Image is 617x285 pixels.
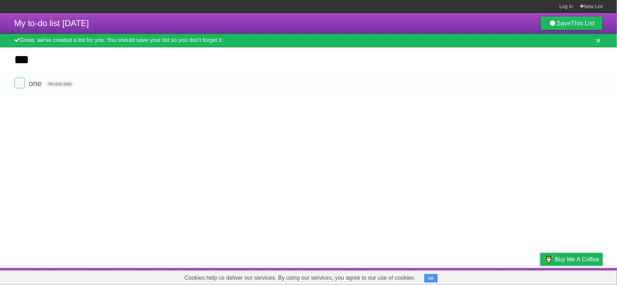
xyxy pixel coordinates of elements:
[531,270,549,283] a: Privacy
[555,253,599,266] span: Buy me a coffee
[46,81,74,87] span: No due date
[540,253,603,266] a: Buy me a coffee
[29,79,43,88] span: one
[470,270,498,283] a: Developers
[507,270,523,283] a: Terms
[14,18,89,28] span: My to-do list [DATE]
[424,274,438,283] button: OK
[540,16,603,30] a: SaveThis List
[14,78,25,88] label: Done
[177,271,423,285] span: Cookies help us deliver our services. By using our services, you agree to our use of cookies.
[558,270,603,283] a: Suggest a feature
[446,270,461,283] a: About
[571,20,595,27] b: This List
[544,253,553,265] img: Buy me a coffee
